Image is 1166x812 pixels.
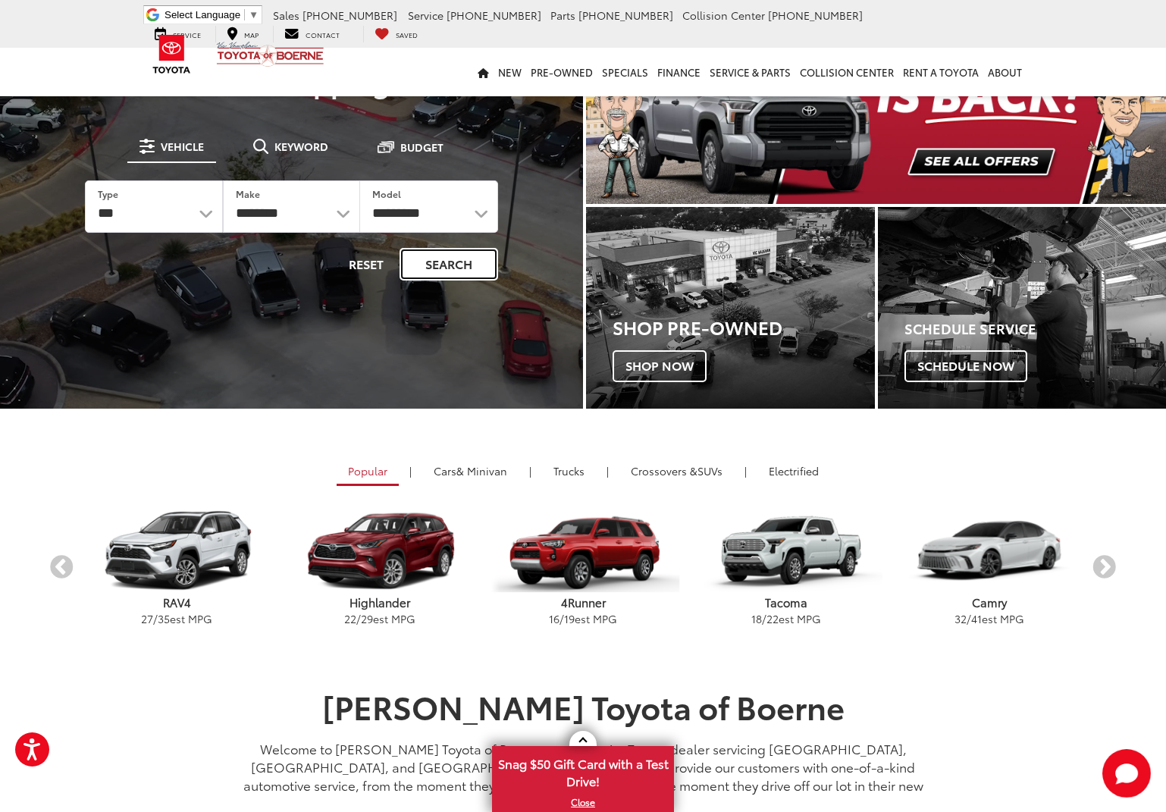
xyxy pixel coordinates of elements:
span: 19 [564,611,575,626]
a: Finance [653,48,705,96]
span: 16 [549,611,559,626]
span: Keyword [274,141,328,152]
span: 29 [361,611,373,626]
span: Schedule Now [904,350,1027,382]
p: 4Runner [481,594,685,610]
span: 35 [158,611,170,626]
label: Type [98,187,118,200]
p: / est MPG [481,611,685,626]
p: / est MPG [888,611,1091,626]
span: 22 [344,611,356,626]
button: Previous [49,554,75,581]
p: / est MPG [75,611,278,626]
div: Toyota [586,207,875,409]
span: [PHONE_NUMBER] [302,8,397,23]
p: Tacoma [685,594,888,610]
span: Collision Center [682,8,765,23]
a: Service [143,26,212,42]
p: Camry [888,594,1091,610]
span: Shop Now [613,350,707,382]
button: Search [400,248,498,281]
a: Shop Pre-Owned Shop Now [586,207,875,409]
img: Toyota Highlander [284,510,477,592]
span: 32 [954,611,967,626]
p: / est MPG [278,611,481,626]
span: [PHONE_NUMBER] [768,8,863,23]
h1: [PERSON_NAME] Toyota of Boerne [230,688,936,723]
a: Map [215,26,270,42]
li: | [603,463,613,478]
a: Contact [273,26,351,42]
img: Toyota RAV4 [80,510,274,592]
span: 22 [766,611,779,626]
span: Vehicle [161,141,204,152]
a: Trucks [542,458,596,484]
button: Reset [336,248,397,281]
a: Specials [597,48,653,96]
p: RAV4 [75,594,278,610]
img: Toyota 4Runner [487,510,680,592]
button: Next [1091,554,1117,581]
a: New [494,48,526,96]
img: Toyota Camry [893,510,1086,592]
span: Parts [550,8,575,23]
a: Home [473,48,494,96]
a: Popular [337,458,399,486]
a: Collision Center [795,48,898,96]
span: Service [408,8,444,23]
a: About [983,48,1027,96]
h3: Shop Pre-Owned [613,317,875,337]
span: 18 [751,611,762,626]
label: Model [372,187,401,200]
a: Pre-Owned [526,48,597,96]
a: Rent a Toyota [898,48,983,96]
img: Vic Vaughan Toyota of Boerne [216,41,324,67]
a: Select Language​ [165,9,259,20]
span: 27 [141,611,153,626]
span: Snag $50 Gift Card with a Test Drive! [494,748,672,794]
span: Crossovers & [631,463,697,478]
p: Welcome to [PERSON_NAME] Toyota of Boerne, your premier Toyota dealer servicing [GEOGRAPHIC_DATA]... [230,739,936,812]
button: Toggle Chat Window [1102,749,1151,798]
span: 41 [971,611,982,626]
img: Toyota [143,30,200,79]
li: | [406,463,415,478]
span: Budget [400,142,444,152]
span: [PHONE_NUMBER] [447,8,541,23]
a: Cars [422,458,519,484]
a: Service & Parts: Opens in a new tab [705,48,795,96]
a: SUVs [619,458,734,484]
span: ▼ [249,9,259,20]
a: My Saved Vehicles [363,26,429,42]
svg: Start Chat [1102,749,1151,798]
span: Saved [396,30,418,39]
a: Electrified [757,458,830,484]
span: ​ [244,9,245,20]
span: Sales [273,8,299,23]
img: Toyota Tacoma [690,510,883,592]
span: [PHONE_NUMBER] [578,8,673,23]
li: | [525,463,535,478]
span: Select Language [165,9,240,20]
p: / est MPG [685,611,888,626]
aside: carousel [49,497,1117,638]
span: & Minivan [456,463,507,478]
li: | [741,463,751,478]
label: Make [236,187,260,200]
p: Highlander [278,594,481,610]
